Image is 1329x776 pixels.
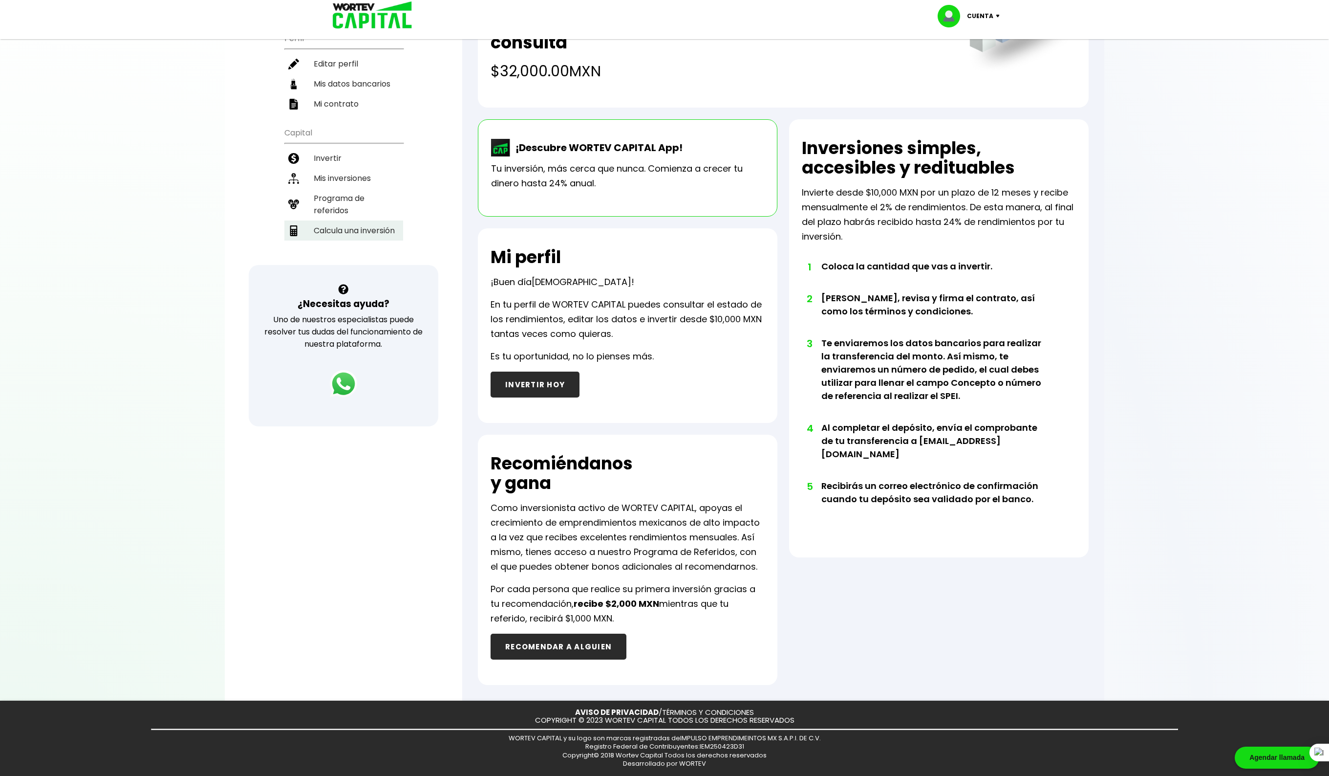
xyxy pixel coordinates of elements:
[491,634,626,660] button: RECOMENDAR A ALGUIEN
[821,336,1049,421] li: Te enviaremos los datos bancarios para realizar la transferencia del monto. Así mismo, te enviare...
[821,260,1049,291] li: Coloca la cantidad que vas a invertir.
[330,370,357,398] img: logos_whatsapp-icon.242b2217.svg
[284,148,403,168] a: Invertir
[509,733,821,743] span: WORTEV CAPITAL y su logo son marcas registradas de IMPULSO EMPRENDIMEINTOS MX S.A.P.I. DE C.V.
[967,9,993,23] p: Cuenta
[807,479,812,494] span: 5
[288,225,299,236] img: calculadora-icon.17d418c4.svg
[807,336,812,351] span: 3
[491,454,633,493] h2: Recomiéndanos y gana
[1235,747,1319,769] div: Agendar llamada
[511,140,683,155] p: ¡Descubre WORTEV CAPITAL App!
[288,153,299,164] img: invertir-icon.b3b967d7.svg
[288,59,299,69] img: editar-icon.952d3147.svg
[821,479,1049,524] li: Recibirás un correo electrónico de confirmación cuando tu depósito sea validado por el banco.
[284,122,403,265] ul: Capital
[623,759,706,768] span: Desarrollado por WORTEV
[261,313,426,350] p: Uno de nuestros especialistas puede resolver tus dudas del funcionamiento de nuestra plataforma.
[491,297,765,341] p: En tu perfil de WORTEV CAPITAL puedes consultar el estado de los rendimientos, editar los datos e...
[491,372,579,398] button: INVERTIR HOY
[288,199,299,210] img: recomiendanos-icon.9b8e9327.svg
[288,99,299,110] img: contrato-icon.f2db500c.svg
[938,5,967,27] img: profile-image
[821,421,1049,479] li: Al completar el depósito, envía el comprobante de tu transferencia a [EMAIL_ADDRESS][DOMAIN_NAME]
[288,79,299,89] img: datos-icon.10cf9172.svg
[491,139,511,156] img: wortev-capital-app-icon
[284,188,403,221] a: Programa de referidos
[491,13,949,52] h2: Total de rendimientos recibidos en tu mes de consulta
[802,185,1076,244] p: Invierte desde $10,000 MXN por un plazo de 12 meses y recibe mensualmente el 2% de rendimientos. ...
[802,138,1076,177] h2: Inversiones simples, accesibles y redituables
[491,275,634,289] p: ¡Buen día !
[491,161,764,191] p: Tu inversión, más cerca que nunca. Comienza a crecer tu dinero hasta 24% anual.
[284,74,403,94] a: Mis datos bancarios
[535,716,794,725] p: COPYRIGHT © 2023 WORTEV CAPITAL TODOS LOS DERECHOS RESERVADOS
[288,173,299,184] img: inversiones-icon.6695dc30.svg
[532,276,631,288] span: [DEMOGRAPHIC_DATA]
[807,421,812,436] span: 4
[491,349,654,364] p: Es tu oportunidad, no lo pienses más.
[807,260,812,274] span: 1
[491,60,949,82] h4: $32,000.00 MXN
[662,707,754,717] a: TÉRMINOS Y CONDICIONES
[491,247,561,267] h2: Mi perfil
[284,94,403,114] a: Mi contrato
[993,15,1007,18] img: icon-down
[284,168,403,188] a: Mis inversiones
[807,291,812,306] span: 2
[284,27,403,114] ul: Perfil
[585,742,744,751] span: Registro Federal de Contribuyentes: IEM250423D31
[284,54,403,74] a: Editar perfil
[284,221,403,241] a: Calcula una inversión
[491,501,765,574] p: Como inversionista activo de WORTEV CAPITAL, apoyas el crecimiento de emprendimientos mexicanos d...
[298,297,389,311] h3: ¿Necesitas ayuda?
[562,751,767,760] span: Copyright© 2018 Wortev Capital Todos los derechos reservados
[491,582,765,626] p: Por cada persona que realice su primera inversión gracias a tu recomendación, mientras que tu ref...
[575,709,754,717] p: /
[574,598,659,610] b: recibe $2,000 MXN
[575,707,659,717] a: AVISO DE PRIVACIDAD
[821,291,1049,336] li: [PERSON_NAME], revisa y firma el contrato, así como los términos y condiciones.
